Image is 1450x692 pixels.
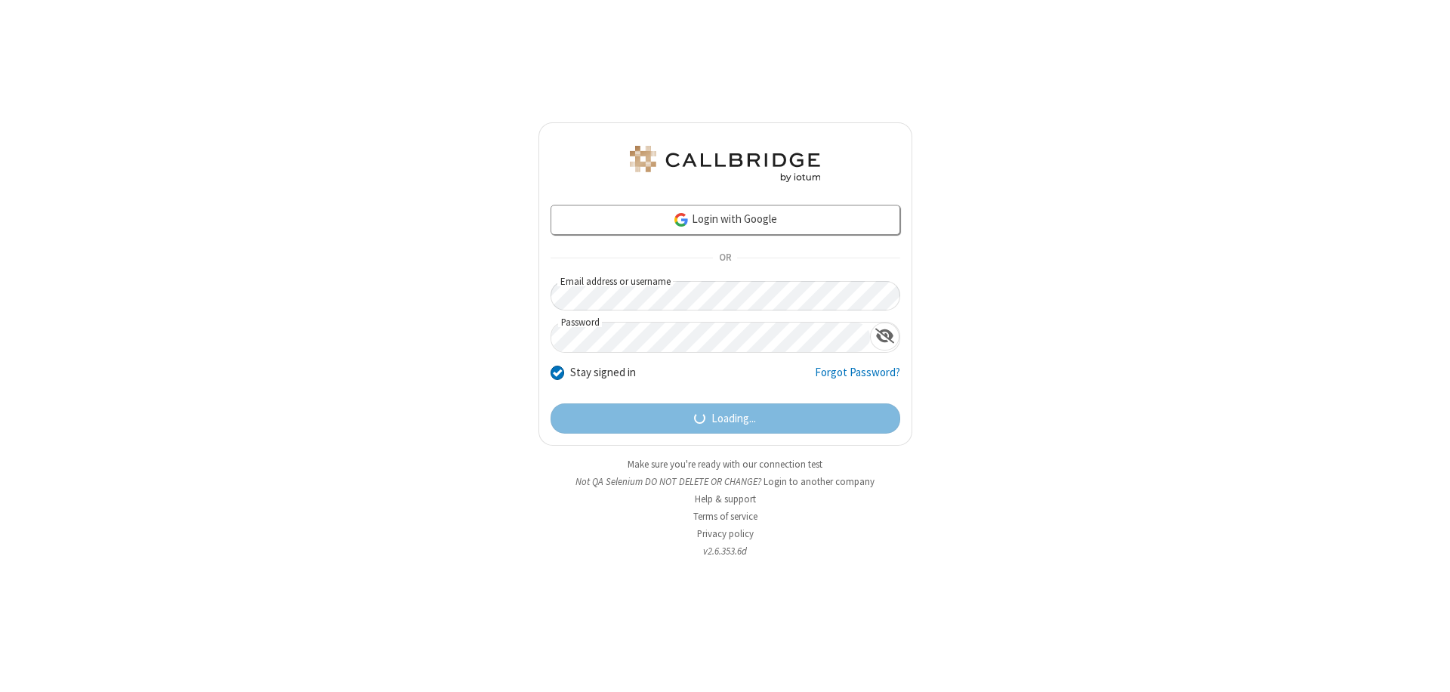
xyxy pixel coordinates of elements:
button: Loading... [551,403,900,434]
button: Login to another company [764,474,875,489]
a: Forgot Password? [815,364,900,393]
a: Help & support [695,493,756,505]
li: Not QA Selenium DO NOT DELETE OR CHANGE? [538,474,912,489]
img: google-icon.png [673,212,690,228]
img: QA Selenium DO NOT DELETE OR CHANGE [627,146,823,182]
a: Make sure you're ready with our connection test [628,458,822,471]
li: v2.6.353.6d [538,544,912,558]
span: OR [713,248,737,269]
span: Loading... [711,410,756,428]
div: Show password [870,323,899,351]
a: Terms of service [693,510,757,523]
input: Password [551,323,870,352]
a: Privacy policy [697,527,754,540]
label: Stay signed in [570,364,636,382]
a: Login with Google [551,205,900,235]
iframe: Chat [1412,653,1439,681]
input: Email address or username [551,281,900,310]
